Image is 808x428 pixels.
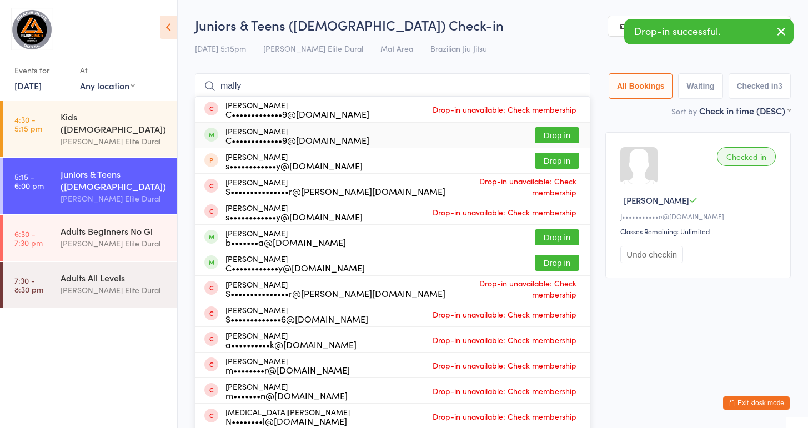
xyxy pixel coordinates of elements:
div: Any location [80,79,135,92]
div: Check in time (DESC) [699,104,791,117]
div: [PERSON_NAME] [225,331,357,349]
img: Gracie Elite Jiu Jitsu Dural [11,8,53,50]
time: 5:15 - 6:00 pm [14,172,44,190]
span: [PERSON_NAME] Elite Dural [263,43,363,54]
div: s••••••••••••y@[DOMAIN_NAME] [225,212,363,221]
div: N••••••••l@[DOMAIN_NAME] [225,416,350,425]
time: 7:30 - 8:30 pm [14,276,43,294]
div: C•••••••••••••9@[DOMAIN_NAME] [225,109,369,118]
div: a••••••••••k@[DOMAIN_NAME] [225,340,357,349]
span: Drop-in unavailable: Check membership [430,408,579,425]
div: J•••••••••••e@[DOMAIN_NAME] [620,212,779,221]
div: [PERSON_NAME] [225,356,350,374]
input: Search [195,73,590,99]
div: m•••••••n@[DOMAIN_NAME] [225,391,348,400]
time: 4:30 - 5:15 pm [14,115,42,133]
div: Juniors & Teens ([DEMOGRAPHIC_DATA]) [61,168,168,192]
div: S•••••••••••••••r@[PERSON_NAME][DOMAIN_NAME] [225,187,445,195]
span: Drop-in unavailable: Check membership [430,357,579,374]
div: [PERSON_NAME] [225,203,363,221]
div: [PERSON_NAME] [225,254,365,272]
div: [PERSON_NAME] [225,280,445,298]
div: 3 [778,82,782,90]
a: 5:15 -6:00 pmJuniors & Teens ([DEMOGRAPHIC_DATA])[PERSON_NAME] Elite Dural [3,158,177,214]
span: Drop-in unavailable: Check membership [430,382,579,399]
div: [PERSON_NAME] [225,382,348,400]
button: Drop in [535,255,579,271]
button: Drop in [535,153,579,169]
a: 4:30 -5:15 pmKids ([DEMOGRAPHIC_DATA])[PERSON_NAME] Elite Dural [3,101,177,157]
button: Waiting [678,73,722,99]
button: Undo checkin [620,246,683,263]
div: S•••••••••••••6@[DOMAIN_NAME] [225,314,368,323]
div: [PERSON_NAME] Elite Dural [61,284,168,296]
a: 7:30 -8:30 pmAdults All Levels[PERSON_NAME] Elite Dural [3,262,177,308]
div: [PERSON_NAME] [225,127,369,144]
div: C•••••••••••••9@[DOMAIN_NAME] [225,135,369,144]
div: Classes Remaining: Unlimited [620,226,779,236]
label: Sort by [671,105,697,117]
time: 6:30 - 7:30 pm [14,229,43,247]
span: Drop-in unavailable: Check membership [430,306,579,323]
div: [PERSON_NAME] [225,305,368,323]
div: m••••••••r@[DOMAIN_NAME] [225,365,350,374]
h2: Juniors & Teens ([DEMOGRAPHIC_DATA]) Check-in [195,16,791,34]
div: [PERSON_NAME] Elite Dural [61,237,168,250]
button: Exit kiosk mode [723,396,790,410]
button: Checked in3 [729,73,791,99]
div: C••••••••••••y@[DOMAIN_NAME] [225,263,365,272]
button: Drop in [535,229,579,245]
div: At [80,61,135,79]
span: [DATE] 5:15pm [195,43,246,54]
span: Drop-in unavailable: Check membership [445,275,579,303]
span: Drop-in unavailable: Check membership [430,101,579,118]
div: Adults Beginners No Gi [61,225,168,237]
span: Drop-in unavailable: Check membership [445,173,579,200]
span: Brazilian Jiu Jitsu [430,43,487,54]
div: [PERSON_NAME] [225,152,363,170]
span: Mat Area [380,43,413,54]
div: [MEDICAL_DATA][PERSON_NAME] [225,407,350,425]
div: b•••••••a@[DOMAIN_NAME] [225,238,346,246]
span: Drop-in unavailable: Check membership [430,204,579,220]
div: Adults All Levels [61,271,168,284]
button: All Bookings [609,73,673,99]
div: [PERSON_NAME] Elite Dural [61,192,168,205]
div: [PERSON_NAME] [225,178,445,195]
div: s••••••••••••y@[DOMAIN_NAME] [225,161,363,170]
span: [PERSON_NAME] [624,194,689,206]
div: S•••••••••••••••r@[PERSON_NAME][DOMAIN_NAME] [225,289,445,298]
a: [DATE] [14,79,42,92]
div: Drop-in successful. [624,19,794,44]
a: 6:30 -7:30 pmAdults Beginners No Gi[PERSON_NAME] Elite Dural [3,215,177,261]
div: Kids ([DEMOGRAPHIC_DATA]) [61,110,168,135]
div: Events for [14,61,69,79]
button: Drop in [535,127,579,143]
span: Drop-in unavailable: Check membership [430,331,579,348]
div: [PERSON_NAME] Elite Dural [61,135,168,148]
div: [PERSON_NAME] [225,100,369,118]
div: [PERSON_NAME] [225,229,346,246]
div: Checked in [717,147,776,166]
